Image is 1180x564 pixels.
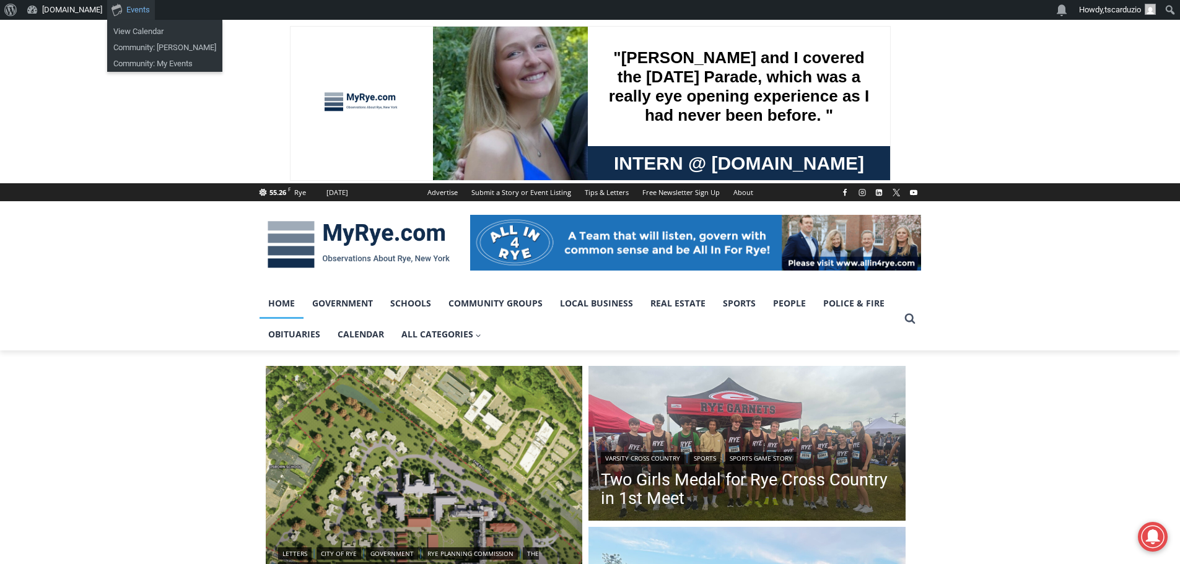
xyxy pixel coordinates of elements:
[899,308,921,330] button: View Search Form
[269,188,286,197] span: 55.26
[317,547,361,560] a: City of Rye
[421,183,465,201] a: Advertise
[313,1,585,120] div: "[PERSON_NAME] and I covered the [DATE] Parade, which was a really eye opening experience as I ha...
[423,547,518,560] a: Rye Planning Commission
[727,183,760,201] a: About
[837,185,852,200] a: Facebook
[578,183,636,201] a: Tips & Letters
[298,120,600,154] a: Intern @ [DOMAIN_NAME]
[278,547,312,560] a: Letters
[107,56,222,72] a: Community: My Events
[393,319,491,350] button: Child menu of All Categories
[551,288,642,319] a: Local Business
[260,288,304,319] a: Home
[260,212,458,277] img: MyRye.com
[128,77,182,148] div: "the precise, almost orchestrated movements of cutting and assembling sushi and [PERSON_NAME] mak...
[288,186,291,193] span: F
[601,471,893,508] a: Two Girls Medal for Rye Cross Country in 1st Meet
[1,124,125,154] a: Open Tues. - Sun. [PHONE_NUMBER]
[329,319,393,350] a: Calendar
[642,288,714,319] a: Real Estate
[382,288,440,319] a: Schools
[304,288,382,319] a: Government
[588,366,906,524] a: Read More Two Girls Medal for Rye Cross Country in 1st Meet
[107,24,222,40] a: View Calendar
[107,40,222,56] a: Community: [PERSON_NAME]
[855,185,870,200] a: Instagram
[906,185,921,200] a: YouTube
[815,288,893,319] a: Police & Fire
[421,183,760,201] nav: Secondary Navigation
[714,288,764,319] a: Sports
[872,185,886,200] a: Linkedin
[1104,5,1141,14] span: tscarduzio
[764,288,815,319] a: People
[260,288,899,350] nav: Primary Navigation
[689,452,720,464] a: Sports
[366,547,418,560] a: Government
[601,449,893,464] div: | |
[601,452,684,464] a: Varsity Cross Country
[4,128,121,175] span: Open Tues. - Sun. [PHONE_NUMBER]
[260,319,329,350] a: Obituaries
[465,183,578,201] a: Submit a Story or Event Listing
[588,366,906,524] img: (PHOTO: The Rye Varsity Cross Country team after their first meet on Saturday, September 6, 2025....
[636,183,727,201] a: Free Newsletter Sign Up
[440,288,551,319] a: Community Groups
[725,452,797,464] a: Sports Game Story
[294,187,306,198] div: Rye
[324,123,574,151] span: Intern @ [DOMAIN_NAME]
[889,185,904,200] a: X
[470,215,921,271] img: All in for Rye
[326,187,348,198] div: [DATE]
